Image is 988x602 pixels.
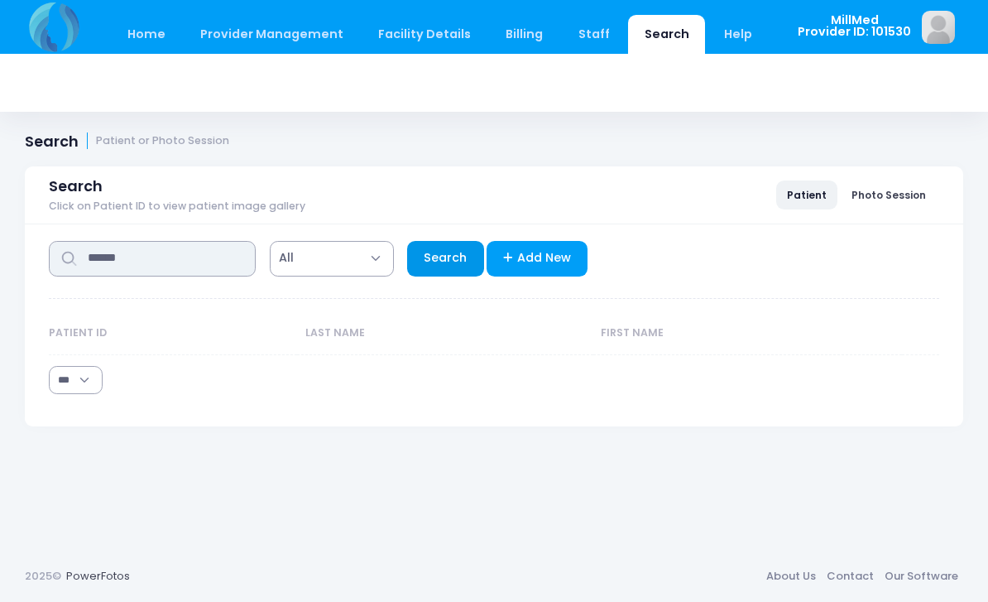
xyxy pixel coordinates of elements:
[66,568,130,584] a: PowerFotos
[879,561,963,591] a: Our Software
[760,561,821,591] a: About Us
[49,177,103,195] span: Search
[487,241,588,277] a: Add New
[270,241,394,277] span: All
[628,15,705,54] a: Search
[25,568,61,584] span: 2025©
[922,11,955,44] img: image
[708,15,769,54] a: Help
[184,15,359,54] a: Provider Management
[821,561,879,591] a: Contact
[490,15,559,54] a: Billing
[297,312,593,355] th: Last Name
[798,14,911,38] span: MillMed Provider ID: 101530
[25,132,229,150] h1: Search
[96,135,229,147] small: Patient or Photo Session
[111,15,181,54] a: Home
[407,241,484,277] a: Search
[49,312,297,355] th: Patient ID
[562,15,626,54] a: Staff
[279,249,294,267] span: All
[776,181,837,209] a: Patient
[593,312,902,355] th: First Name
[49,200,305,213] span: Click on Patient ID to view patient image gallery
[362,15,487,54] a: Facility Details
[841,181,937,209] a: Photo Session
